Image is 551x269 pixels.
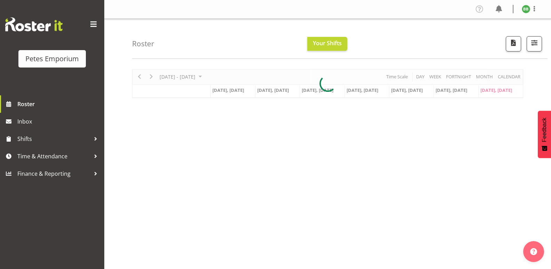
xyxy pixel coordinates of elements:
[17,116,101,127] span: Inbox
[5,17,63,31] img: Rosterit website logo
[522,5,530,13] img: beena-bist9974.jpg
[538,111,551,158] button: Feedback - Show survey
[541,118,548,142] span: Feedback
[17,134,90,144] span: Shifts
[530,248,537,255] img: help-xxl-2.png
[313,39,342,47] span: Your Shifts
[527,36,542,52] button: Filter Shifts
[17,168,90,179] span: Finance & Reporting
[307,37,347,51] button: Your Shifts
[17,151,90,161] span: Time & Attendance
[25,54,79,64] div: Petes Emporium
[132,40,154,48] h4: Roster
[17,99,101,109] span: Roster
[506,36,521,52] button: Download a PDF of the roster according to the set date range.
